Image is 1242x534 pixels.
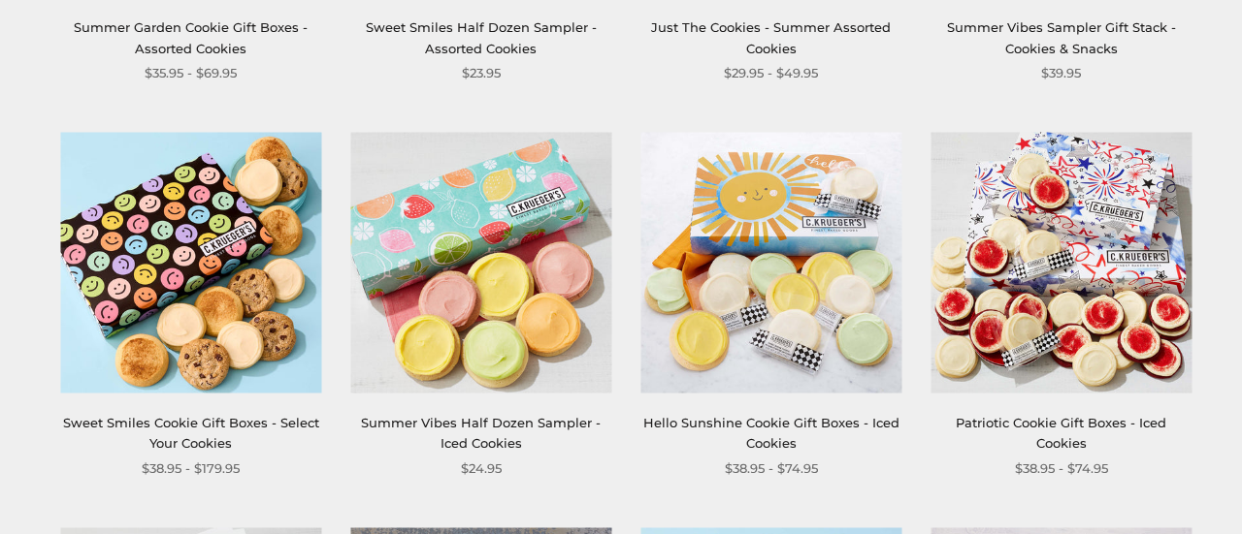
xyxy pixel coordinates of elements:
a: Hello Sunshine Cookie Gift Boxes - Iced Cookies [643,415,899,451]
a: Sweet Smiles Half Dozen Sampler - Assorted Cookies [366,19,597,55]
a: Just The Cookies - Summer Assorted Cookies [651,19,891,55]
a: Patriotic Cookie Gift Boxes - Iced Cookies [956,415,1166,451]
img: Hello Sunshine Cookie Gift Boxes - Iced Cookies [640,133,901,393]
span: $39.95 [1041,63,1081,83]
span: $24.95 [461,458,502,479]
span: $38.95 - $74.95 [725,458,818,479]
a: Sweet Smiles Cookie Gift Boxes - Select Your Cookies [63,415,319,451]
img: Summer Vibes Half Dozen Sampler - Iced Cookies [350,133,611,393]
a: Summer Vibes Half Dozen Sampler - Iced Cookies [361,415,601,451]
span: $23.95 [462,63,501,83]
a: Summer Garden Cookie Gift Boxes - Assorted Cookies [74,19,308,55]
img: Patriotic Cookie Gift Boxes - Iced Cookies [931,133,1192,393]
span: $35.95 - $69.95 [145,63,237,83]
a: Summer Vibes Sampler Gift Stack - Cookies & Snacks [947,19,1176,55]
iframe: Sign Up via Text for Offers [16,460,201,518]
span: $38.95 - $179.95 [142,458,240,479]
span: $29.95 - $49.95 [724,63,818,83]
img: Sweet Smiles Cookie Gift Boxes - Select Your Cookies [60,133,321,393]
span: $38.95 - $74.95 [1015,458,1108,479]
